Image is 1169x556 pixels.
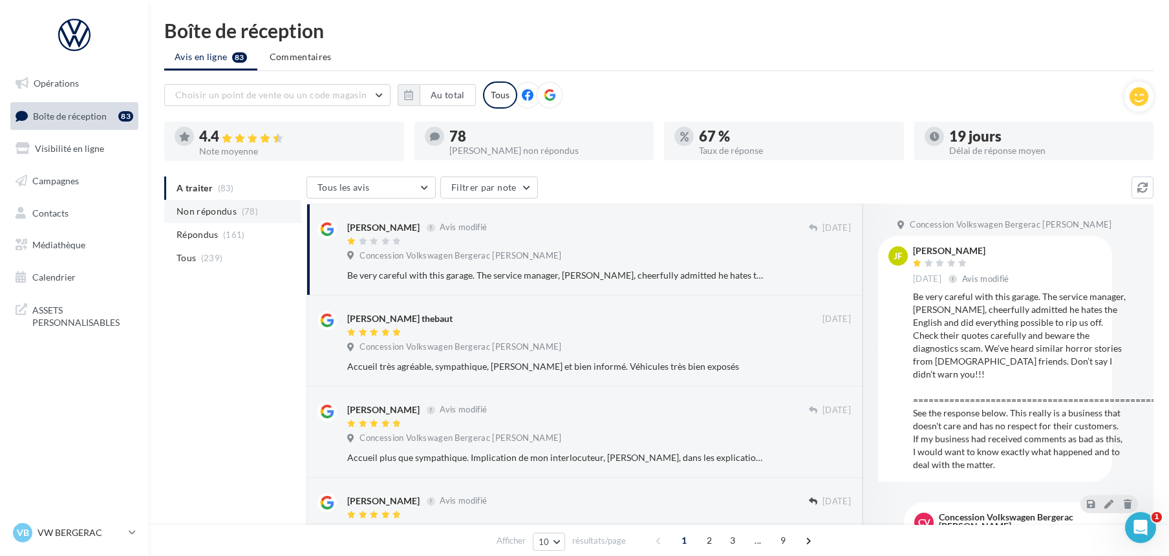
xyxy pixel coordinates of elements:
span: Répondus [177,228,219,241]
span: Avis modifié [440,222,487,233]
span: 3 [722,530,743,551]
span: (239) [201,253,223,263]
a: Visibilité en ligne [8,135,141,162]
a: ASSETS PERSONNALISABLES [8,296,141,334]
span: [DATE] [822,314,851,325]
div: Tous [483,81,517,109]
span: Concession Volkswagen Bergerac [PERSON_NAME] [359,341,561,353]
button: 10 [533,533,566,551]
span: 9 [773,530,793,551]
span: Boîte de réception [33,110,107,121]
div: 83 [118,111,133,122]
span: (161) [223,230,245,240]
div: 4.4 [199,129,394,144]
span: Choisir un point de vente ou un code magasin [175,89,367,100]
span: VB [17,526,29,539]
span: Non répondus [177,205,237,218]
div: 19 jours [949,129,1144,144]
span: Concession Volkswagen Bergerac [PERSON_NAME] [359,433,561,444]
button: Choisir un point de vente ou un code magasin [164,84,391,106]
span: Avis modifié [440,405,487,415]
span: résultats/page [572,535,626,547]
span: CV [918,516,930,529]
span: [DATE] [822,222,851,234]
div: [PERSON_NAME] [347,221,420,234]
div: [PERSON_NAME] [913,246,1012,255]
div: Be very careful with this garage. The service manager, [PERSON_NAME], cheerfully admitted he hate... [347,269,767,282]
div: Taux de réponse [699,146,894,155]
span: 1 [674,530,694,551]
span: [DATE] [822,496,851,508]
span: Calendrier [32,272,76,283]
div: Accueil plus que sympathique. Implication de mon interlocuteur, [PERSON_NAME], dans les explicati... [347,451,767,464]
button: Au total [420,84,476,106]
a: Boîte de réception83 [8,102,141,130]
p: VW BERGERAC [38,526,123,539]
a: Opérations [8,70,141,97]
div: Délai de réponse moyen [949,146,1144,155]
span: [DATE] [822,405,851,416]
button: Tous les avis [306,176,436,198]
span: ... [747,530,768,551]
div: Concession Volkswagen Bergerac [PERSON_NAME] [939,513,1125,531]
span: ASSETS PERSONNALISABLES [32,301,133,329]
span: Afficher [497,535,526,547]
span: Avis modifié [440,496,487,506]
a: Calendrier [8,264,141,291]
span: Visibilité en ligne [35,143,104,154]
button: Filtrer par note [440,176,538,198]
span: Tous les avis [317,182,370,193]
div: Note moyenne [199,147,394,156]
div: Accueil très agréable, sympathique, [PERSON_NAME] et bien informé. Véhicules très bien exposés [347,360,767,373]
div: 78 [449,129,644,144]
div: [PERSON_NAME] thebaut [347,312,453,325]
span: Tous [177,251,196,264]
a: Campagnes [8,167,141,195]
iframe: Intercom live chat [1125,512,1156,543]
span: Concession Volkswagen Bergerac [PERSON_NAME] [910,219,1111,231]
span: Concession Volkswagen Bergerac [PERSON_NAME] [359,524,561,535]
div: [PERSON_NAME] [347,403,420,416]
span: Avis modifié [962,273,1009,284]
a: Contacts [8,200,141,227]
span: Contacts [32,207,69,218]
div: Boîte de réception [164,21,1153,40]
div: Be very careful with this garage. The service manager, [PERSON_NAME], cheerfully admitted he hate... [913,290,1126,471]
span: 10 [539,537,550,547]
a: VB VW BERGERAC [10,520,138,545]
a: Médiathèque [8,231,141,259]
span: [DATE] [913,273,941,285]
span: Opérations [34,78,79,89]
span: Concession Volkswagen Bergerac [PERSON_NAME] [359,250,561,262]
button: Au total [398,84,476,106]
span: Campagnes [32,175,79,186]
span: 1 [1152,512,1162,522]
span: Médiathèque [32,239,85,250]
span: (78) [242,206,258,217]
div: [PERSON_NAME] [347,495,420,508]
span: JF [894,250,903,262]
span: 2 [699,530,720,551]
div: 67 % [699,129,894,144]
span: Commentaires [270,50,332,63]
div: [PERSON_NAME] non répondus [449,146,644,155]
